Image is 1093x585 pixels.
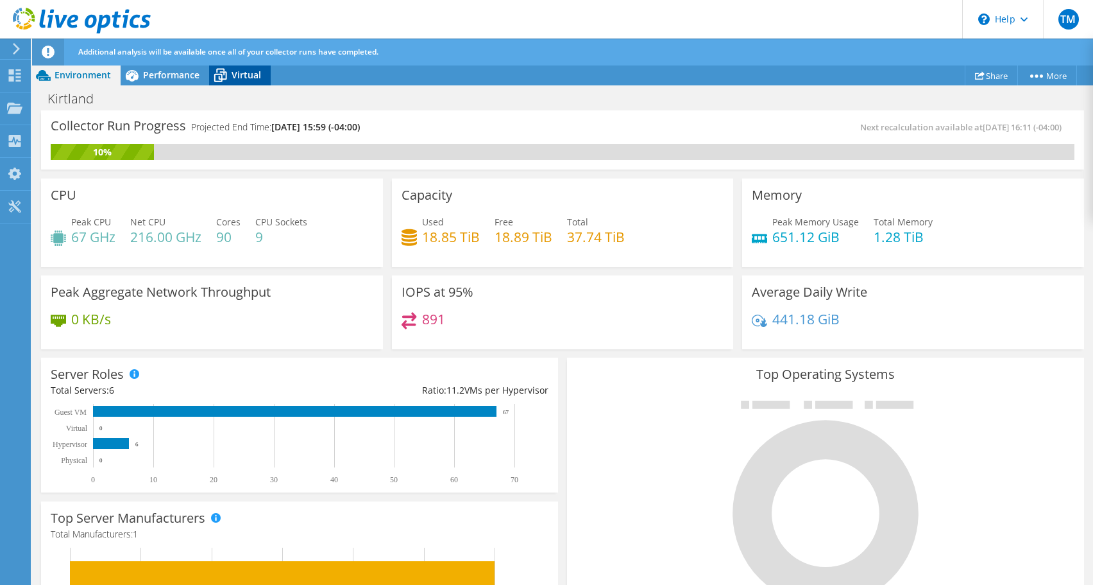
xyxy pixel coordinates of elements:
[55,408,87,417] text: Guest VM
[772,216,859,228] span: Peak Memory Usage
[216,216,241,228] span: Cores
[66,424,88,433] text: Virtual
[422,312,445,326] h4: 891
[232,69,261,81] span: Virtual
[255,230,307,244] h4: 9
[300,383,548,397] div: Ratio: VMs per Hypervisor
[133,528,138,540] span: 1
[255,216,307,228] span: CPU Sockets
[446,384,464,396] span: 11.2
[53,440,87,449] text: Hypervisor
[772,312,840,326] h4: 441.18 GiB
[402,188,452,202] h3: Capacity
[78,46,378,57] span: Additional analysis will be available once all of your collector runs have completed.
[216,230,241,244] h4: 90
[51,383,300,397] div: Total Servers:
[130,230,201,244] h4: 216.00 GHz
[71,216,111,228] span: Peak CPU
[109,384,114,396] span: 6
[1017,65,1077,85] a: More
[1058,9,1079,30] span: TM
[51,367,124,381] h3: Server Roles
[191,120,360,134] h4: Projected End Time:
[567,216,588,228] span: Total
[511,475,518,484] text: 70
[772,230,859,244] h4: 651.12 GiB
[91,475,95,484] text: 0
[752,188,802,202] h3: Memory
[450,475,458,484] text: 60
[51,511,205,525] h3: Top Server Manufacturers
[860,121,1068,133] span: Next recalculation available at
[874,216,933,228] span: Total Memory
[210,475,217,484] text: 20
[965,65,1018,85] a: Share
[567,230,625,244] h4: 37.74 TiB
[402,285,473,299] h3: IOPS at 95%
[51,188,76,202] h3: CPU
[495,216,513,228] span: Free
[422,216,444,228] span: Used
[71,230,115,244] h4: 67 GHz
[51,285,271,299] h3: Peak Aggregate Network Throughput
[390,475,398,484] text: 50
[71,312,111,326] h4: 0 KB/s
[752,285,867,299] h3: Average Daily Write
[330,475,338,484] text: 40
[135,441,139,448] text: 6
[270,475,278,484] text: 30
[61,456,87,465] text: Physical
[51,145,154,159] div: 10%
[271,121,360,133] span: [DATE] 15:59 (-04:00)
[42,92,114,106] h1: Kirtland
[55,69,111,81] span: Environment
[978,13,990,25] svg: \n
[143,69,199,81] span: Performance
[130,216,165,228] span: Net CPU
[874,230,933,244] h4: 1.28 TiB
[495,230,552,244] h4: 18.89 TiB
[577,367,1074,381] h3: Top Operating Systems
[149,475,157,484] text: 10
[51,527,548,541] h4: Total Manufacturers:
[99,457,103,464] text: 0
[983,121,1062,133] span: [DATE] 16:11 (-04:00)
[422,230,480,244] h4: 18.85 TiB
[99,425,103,432] text: 0
[503,409,509,415] text: 67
